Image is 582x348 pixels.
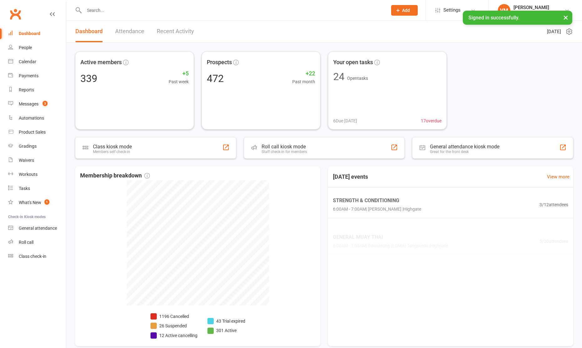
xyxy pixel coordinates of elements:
button: Add [391,5,418,16]
div: Roll call kiosk mode [262,144,307,150]
a: What's New1 [8,196,66,210]
div: Staff check-in for members [262,150,307,154]
span: [DATE] [547,28,561,35]
div: 472 [207,74,224,84]
span: Signed in successfully. [468,15,519,21]
div: Great for the front desk [430,150,499,154]
span: Past month [292,78,315,85]
span: Add [402,8,410,13]
input: Search... [82,6,383,15]
div: Tasks [19,186,30,191]
a: Tasks [8,182,66,196]
button: × [560,11,571,24]
a: Dashboard [8,27,66,41]
div: VM [498,4,510,17]
a: Recent Activity [157,21,194,42]
li: 12 Active cancelling [151,332,197,339]
a: Product Sales [8,125,66,139]
div: Class kiosk mode [93,144,132,150]
div: [PERSON_NAME] [513,5,564,10]
span: STRENGTH & CONDITIONING [333,197,421,205]
div: Messages [19,101,38,106]
div: Class check-in [19,254,46,259]
a: Waivers [8,153,66,167]
a: Automations [8,111,66,125]
div: People [19,45,32,50]
span: 6:00AM - 7:00AM | Ronnarong (LOMA) Tongseeon | Highgate [333,242,448,249]
span: 3 / 12 attendees [539,201,568,208]
li: 301 Active [207,327,245,334]
a: Roll call [8,235,66,249]
h3: [DATE] events [328,171,373,182]
span: Membership breakdown [80,171,150,180]
a: Gradings [8,139,66,153]
a: Clubworx [8,6,23,22]
div: Payments [19,73,38,78]
span: Active members [80,58,122,67]
div: What's New [19,200,41,205]
div: Gradings [19,144,37,149]
span: Settings [443,3,461,17]
div: 24 [333,72,345,82]
a: People [8,41,66,55]
div: Calendar [19,59,36,64]
a: Payments [8,69,66,83]
span: +5 [169,69,189,78]
a: Workouts [8,167,66,182]
span: Prospects [207,58,232,67]
div: Waivers [19,158,34,163]
li: 26 Suspended [151,322,197,329]
div: 339 [80,74,97,84]
div: Product Sales [19,130,46,135]
div: Roll call [19,240,33,245]
div: General attendance kiosk mode [430,144,499,150]
div: Members self check-in [93,150,132,154]
a: Attendance [115,21,144,42]
span: Past week [169,78,189,85]
a: View more [547,173,569,181]
span: 5 / 20 attendees [539,238,568,245]
div: Champions Gym Highgate [513,10,564,16]
a: Class kiosk mode [8,249,66,264]
span: 6 Due [DATE] [333,117,357,124]
a: Reports [8,83,66,97]
a: Dashboard [75,21,103,42]
span: 3 [43,101,48,106]
a: Calendar [8,55,66,69]
span: +22 [292,69,315,78]
span: Your open tasks [333,58,373,67]
span: 6:00AM - 7:00AM | [PERSON_NAME] | Highgate [333,206,421,212]
span: GENERAL MUAY THAI [333,233,448,241]
div: Reports [19,87,34,92]
li: 1196 Cancelled [151,313,197,320]
div: Workouts [19,172,38,177]
a: Messages 3 [8,97,66,111]
div: General attendance [19,226,57,231]
span: Open tasks [347,76,368,81]
div: Dashboard [19,31,40,36]
li: 43 Trial expired [207,318,245,325]
span: 17 overdue [421,117,442,124]
a: General attendance kiosk mode [8,221,66,235]
span: 1 [44,199,49,205]
div: Automations [19,115,44,120]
